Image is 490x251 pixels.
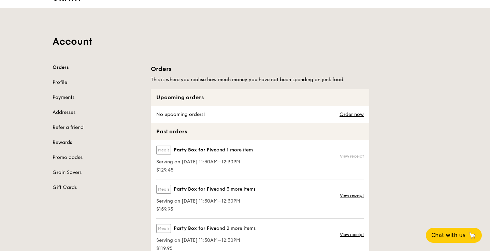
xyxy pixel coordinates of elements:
a: Profile [53,79,143,86]
label: Meals [156,185,171,194]
div: Past orders [151,123,369,140]
span: Serving on [DATE] 11:30AM–12:30PM [156,198,256,205]
span: and 1 more item [216,147,253,153]
span: Party Box for Five [174,147,216,153]
a: Gift Cards [53,184,143,191]
a: View receipt [340,153,364,159]
span: Serving on [DATE] 11:30AM–12:30PM [156,237,256,244]
span: 🦙 [468,231,476,239]
span: Serving on [DATE] 11:30AM–12:30PM [156,159,253,165]
a: Rewards [53,139,143,146]
a: Orders [53,64,143,71]
button: Chat with us🦙 [426,228,482,243]
a: Order now [340,112,364,117]
a: Promo codes [53,154,143,161]
a: Refer a friend [53,124,143,131]
span: $159.95 [156,206,256,213]
div: No upcoming orders! [151,106,209,123]
span: Chat with us [431,231,465,239]
h1: Account [53,35,437,48]
a: Grain Savers [53,169,143,176]
span: and 3 more items [216,186,256,192]
label: Meals [156,224,171,233]
label: Meals [156,146,171,154]
a: Payments [53,94,143,101]
span: Party Box for Five [174,225,216,232]
span: and 2 more items [216,225,256,231]
div: Upcoming orders [151,89,369,106]
h1: Orders [151,64,369,74]
h5: This is where you realise how much money you have not been spending on junk food. [151,76,369,83]
a: View receipt [340,193,364,198]
span: Party Box for Five [174,186,216,193]
span: $129.45 [156,167,253,174]
a: View receipt [340,232,364,237]
a: Addresses [53,109,143,116]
